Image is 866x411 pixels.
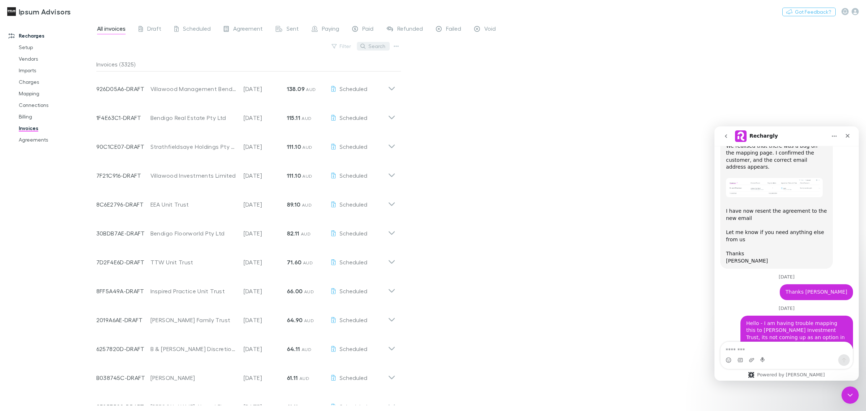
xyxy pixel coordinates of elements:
span: Scheduled [340,172,367,179]
span: AUD [302,144,312,150]
div: 30BDB7AE-DRAFTBendigo Floorworld Pty Ltd[DATE]82.11 AUDScheduled [91,216,401,245]
button: Search [357,42,390,51]
a: Connections [12,99,102,111]
p: [DATE] [244,345,287,353]
div: 7F21C916-DRAFTVillawood Investments Limited[DATE]111.10 AUDScheduled [91,158,401,187]
span: AUD [304,318,314,323]
p: 7D2F4E6D-DRAFT [96,258,150,267]
div: I have now resent the agreement to the new email Let me know if you need anything else from us ​ [12,74,113,124]
span: AUD [299,404,309,410]
div: [PERSON_NAME] Family Trust [150,316,236,324]
span: Scheduled [340,259,367,265]
span: All invoices [97,25,126,34]
div: 8FF5A49A-DRAFTInspired Practice Unit Trust[DATE]66.00 AUDScheduled [91,274,401,303]
div: Hello - I am having trouble mapping this to [PERSON_NAME] Investment Trust, its not coming up as ... [32,194,133,229]
strong: 115.11 [287,114,300,121]
span: AUD [302,202,312,208]
span: AUD [304,289,314,294]
span: Scheduled [340,143,367,150]
span: Scheduled [340,114,367,121]
span: Paid [362,25,373,34]
p: 30BDB7AE-DRAFT [96,229,150,238]
button: Gif picker [23,231,29,237]
button: Send a message… [124,228,135,239]
div: 926D05A6-DRAFTVillawood Management Bendigo Pty Ltd[DATE]138.09 AUDScheduled [91,72,401,100]
span: AUD [299,376,309,381]
p: [DATE] [244,171,287,180]
p: B038745C-DRAFT [96,373,150,382]
textarea: Message… [6,216,138,228]
div: Thanks [PERSON_NAME] [65,158,139,174]
strong: 82.11 [287,230,299,237]
strong: 64.11 [287,345,300,352]
div: [DATE] [6,148,139,158]
p: 8C6E2796-DRAFT [96,200,150,209]
span: Scheduled [340,85,367,92]
strong: 61.11 [287,403,298,410]
div: [PERSON_NAME] [150,373,236,382]
strong: 61.11 [287,374,298,381]
button: Start recording [46,231,52,237]
span: Scheduled [340,230,367,237]
p: [DATE] [244,373,287,382]
span: Sent [287,25,299,34]
div: B038745C-DRAFT[PERSON_NAME][DATE]61.11 AUDScheduled [91,360,401,389]
div: Sarah says… [6,158,139,179]
h3: Ipsum Advisors [19,7,71,16]
strong: 71.60 [287,259,302,266]
p: [DATE] [244,287,287,295]
div: 8C6E2796-DRAFTEEA Unit Trust[DATE]89.10 AUDScheduled [91,187,401,216]
div: 6257820D-DRAFTB & [PERSON_NAME] Discretionary Trust[DATE]64.11 AUDScheduled [91,332,401,360]
p: [DATE] [244,258,287,267]
a: Recharges [1,30,102,42]
a: Charges [12,76,102,88]
span: Agreement [233,25,263,34]
div: 1F4E63C1-DRAFTBendigo Real Estate Pty Ltd[DATE]115.11 AUDScheduled [91,100,401,129]
span: Refunded [397,25,423,34]
button: Got Feedback? [782,8,836,16]
p: 6257820D-DRAFT [96,345,150,353]
p: 90C1CE07-DRAFT [96,142,150,151]
div: Thanks [PERSON_NAME] [71,162,133,169]
strong: 89.10 [287,201,301,208]
div: 7D2F4E6D-DRAFTTTW Unit Trust[DATE]71.60 AUDScheduled [91,245,401,274]
a: Mapping [12,88,102,99]
p: [DATE] [244,142,287,151]
iframe: Intercom live chat [714,126,859,381]
a: Vendors [12,53,102,65]
span: Scheduled [340,316,367,323]
a: Ipsum Advisors [3,3,75,20]
span: Scheduled [340,287,367,294]
button: Emoji picker [11,231,17,237]
a: Setup [12,42,102,53]
strong: 64.90 [287,316,303,324]
p: [DATE] [244,85,287,93]
p: [DATE] [244,229,287,238]
button: Upload attachment [34,231,40,237]
span: Scheduled [340,374,367,381]
p: [DATE] [244,113,287,122]
span: Draft [147,25,161,34]
span: AUD [303,260,313,265]
div: Sarah says… [6,189,139,234]
div: Villawood Management Bendigo Pty Ltd [150,85,236,93]
span: AUD [306,87,316,92]
div: 90C1CE07-DRAFTStrathfieldsaye Holdings Pty Ltd[DATE]111.10 AUDScheduled [91,129,401,158]
div: TTW Unit Trust [150,258,236,267]
iframe: Intercom live chat [841,386,859,404]
div: 2019A6AE-DRAFT[PERSON_NAME] Family Trust[DATE]64.90 AUDScheduled [91,303,401,332]
button: Filter [328,42,355,51]
span: AUD [301,231,311,237]
p: 8FF5A49A-DRAFT [96,287,150,295]
div: [DATE] [6,179,139,189]
strong: 66.00 [287,287,303,295]
span: Void [484,25,496,34]
div: Bendigo Floorworld Pty Ltd [150,229,236,238]
strong: 138.09 [287,85,305,92]
p: 1F4E63C1-DRAFT [96,113,150,122]
div: B & [PERSON_NAME] Discretionary Trust [150,345,236,353]
img: Ipsum Advisors's Logo [7,7,16,16]
span: AUD [302,347,311,352]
